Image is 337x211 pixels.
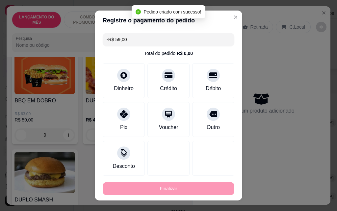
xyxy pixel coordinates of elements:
button: Close [230,12,241,22]
div: Voucher [159,123,178,131]
span: Pedido criado com sucesso! [143,9,201,14]
div: Dinheiro [114,85,134,92]
input: Ex.: hambúrguer de cordeiro [107,33,230,46]
div: R$ 0,00 [177,50,193,57]
span: check-circle [136,9,141,14]
header: Registre o pagamento do pedido [95,11,242,30]
div: Desconto [113,162,135,170]
div: Outro [207,123,220,131]
div: Débito [206,85,221,92]
div: Total do pedido [144,50,193,57]
div: Crédito [160,85,177,92]
div: Pix [120,123,127,131]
